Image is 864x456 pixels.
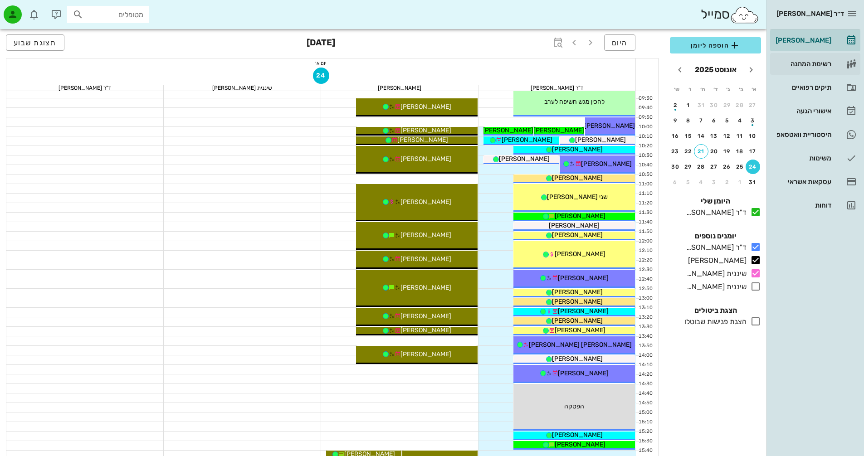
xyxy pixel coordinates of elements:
[668,102,683,108] div: 2
[552,288,603,296] span: [PERSON_NAME]
[684,255,747,266] div: [PERSON_NAME]
[552,174,603,182] span: [PERSON_NAME]
[636,276,654,283] div: 12:40
[636,123,654,131] div: 10:00
[313,68,329,84] button: 24
[636,133,654,141] div: 10:10
[400,103,451,111] span: [PERSON_NAME]
[681,164,696,170] div: 29
[668,117,683,124] div: 9
[670,196,761,207] h4: היומן שלי
[770,124,860,146] a: היסטוריית וואטסאפ
[636,352,654,359] div: 14:00
[730,6,759,24] img: SmileCloud logo
[307,34,335,53] h3: [DATE]
[400,155,451,163] span: [PERSON_NAME]
[748,82,760,97] th: א׳
[774,84,831,91] div: תיקים רפואיים
[774,60,831,68] div: רשימת המתנה
[681,144,696,159] button: 22
[581,160,632,168] span: [PERSON_NAME]
[733,113,747,128] button: 4
[681,113,696,128] button: 8
[668,98,683,112] button: 2
[733,164,747,170] div: 25
[636,295,654,302] div: 13:00
[636,228,654,236] div: 11:50
[502,136,552,144] span: [PERSON_NAME]
[6,85,163,91] div: ד"ר [PERSON_NAME]
[733,133,747,139] div: 11
[746,144,760,159] button: 17
[694,129,708,143] button: 14
[636,428,654,436] div: 15:20
[770,171,860,193] a: עסקאות אשראי
[552,317,603,325] span: [PERSON_NAME]
[668,164,683,170] div: 30
[694,160,708,174] button: 28
[707,144,722,159] button: 20
[774,107,831,115] div: אישורי הגעה
[549,222,600,229] span: [PERSON_NAME]
[552,431,603,439] span: [PERSON_NAME]
[746,148,760,155] div: 17
[668,113,683,128] button: 9
[720,160,734,174] button: 26
[694,133,708,139] div: 14
[707,102,722,108] div: 30
[707,175,722,189] button: 3
[683,268,747,279] div: שיננית [PERSON_NAME]
[397,136,448,144] span: [PERSON_NAME]
[533,126,584,134] span: [PERSON_NAME]
[636,190,654,198] div: 11:10
[552,298,603,306] span: [PERSON_NAME]
[400,284,451,291] span: [PERSON_NAME]
[720,133,734,139] div: 12
[746,179,760,185] div: 31
[670,37,761,53] button: הוספה ליומן
[720,98,734,112] button: 29
[636,95,654,102] div: 09:30
[720,117,734,124] div: 5
[558,369,609,377] span: [PERSON_NAME]
[668,129,683,143] button: 16
[770,194,860,216] a: דוחות
[722,82,734,97] th: ג׳
[746,160,760,174] button: 24
[672,62,688,78] button: חודש הבא
[733,129,747,143] button: 11
[694,144,708,159] button: 21
[27,7,32,13] span: תג
[746,98,760,112] button: 27
[720,179,734,185] div: 2
[694,102,708,108] div: 31
[681,133,696,139] div: 15
[720,102,734,108] div: 29
[552,231,603,239] span: [PERSON_NAME]
[746,129,760,143] button: 10
[707,98,722,112] button: 30
[694,179,708,185] div: 4
[694,164,708,170] div: 28
[636,171,654,179] div: 10:50
[636,390,654,398] div: 14:40
[558,307,609,315] span: [PERSON_NAME]
[694,175,708,189] button: 4
[733,179,747,185] div: 1
[681,175,696,189] button: 5
[746,175,760,189] button: 31
[604,34,635,51] button: היום
[552,355,603,363] span: [PERSON_NAME]
[400,231,451,239] span: [PERSON_NAME]
[694,148,708,155] div: 21
[681,316,747,327] div: הצגת פגישות שבוטלו
[164,85,321,91] div: שיננית [PERSON_NAME]
[668,175,683,189] button: 6
[636,104,654,112] div: 09:40
[720,148,734,155] div: 19
[707,113,722,128] button: 6
[636,447,654,455] div: 15:40
[770,29,860,51] a: [PERSON_NAME]
[636,314,654,321] div: 13:20
[636,342,654,350] div: 13:50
